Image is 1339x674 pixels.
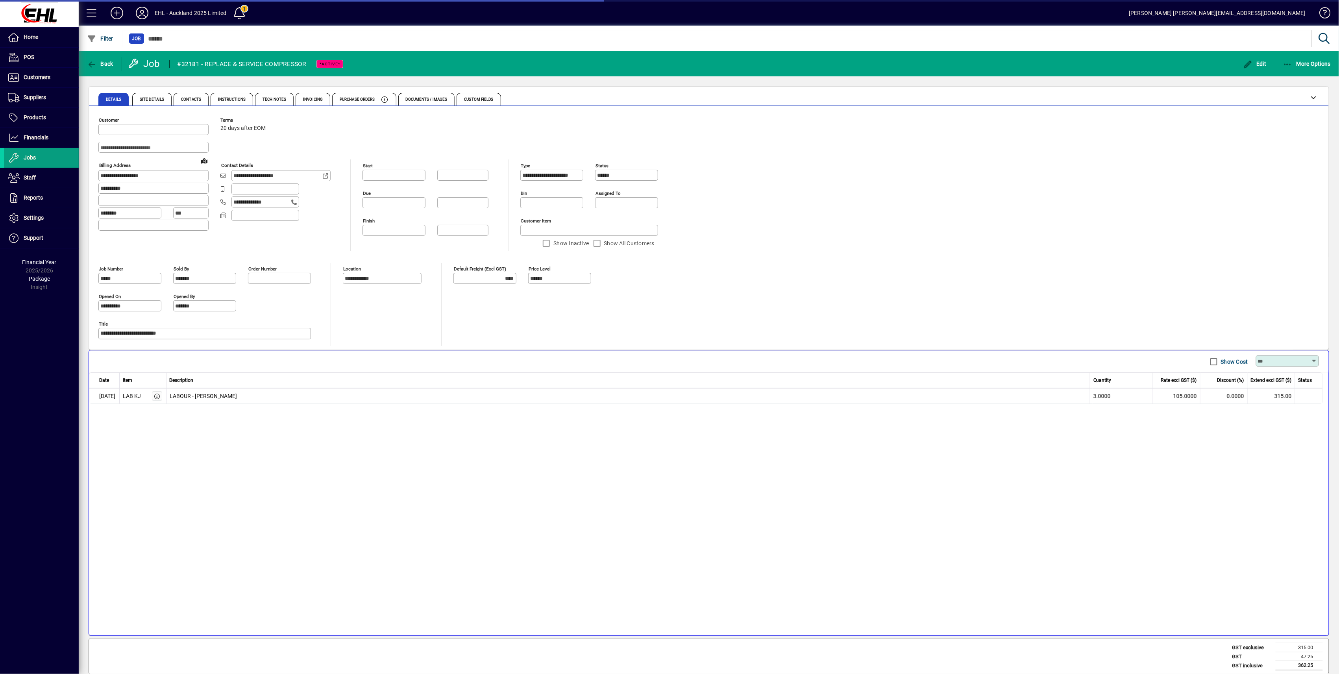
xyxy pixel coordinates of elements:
span: Quantity [1093,377,1112,384]
span: Date [99,377,109,384]
span: 20 days after EOM [220,125,266,131]
a: View on map [198,154,211,167]
span: Customers [24,74,50,80]
span: Rate excl GST ($) [1161,377,1197,384]
td: LABOUR - [PERSON_NAME] [166,388,1091,404]
mat-label: Start [363,163,373,168]
span: Financial Year [22,259,57,265]
a: Products [4,108,79,128]
mat-label: Default Freight (excl GST) [454,266,506,272]
mat-label: Sold by [174,266,189,272]
span: Custom Fields [464,98,493,102]
span: Support [24,235,43,241]
div: #32181 - REPLACE & SERVICE COMPRESSOR [178,58,307,70]
mat-label: Opened On [99,294,121,299]
button: Edit [1241,57,1269,71]
div: Job [128,57,161,70]
span: Edit [1243,61,1267,67]
button: Back [85,57,115,71]
a: Support [4,228,79,248]
span: Financials [24,134,48,141]
span: Instructions [218,98,246,102]
mat-label: Customer [99,117,119,123]
span: Extend excl GST ($) [1251,377,1292,384]
span: Filter [87,35,113,42]
td: 105.0000 [1153,388,1200,404]
span: Settings [24,215,44,221]
span: Invoicing [303,98,323,102]
td: 315.00 [1276,643,1323,652]
td: GST [1228,652,1276,661]
span: Description [170,377,194,384]
span: Package [29,276,50,282]
a: POS [4,48,79,67]
td: 362.25 [1276,661,1323,670]
a: Home [4,28,79,47]
a: Settings [4,208,79,228]
td: [DATE] [89,388,120,404]
a: Knowledge Base [1313,2,1329,27]
span: POS [24,54,34,60]
span: Site Details [140,98,164,102]
span: Purchase Orders [340,98,375,102]
mat-label: Order number [248,266,277,272]
span: Details [106,98,121,102]
span: Contacts [181,98,201,102]
td: GST inclusive [1228,661,1276,670]
span: Home [24,34,38,40]
span: Back [87,61,113,67]
mat-label: Customer Item [521,218,551,224]
td: 315.00 [1248,388,1295,404]
div: EHL - Auckland 2025 Limited [155,7,227,19]
mat-label: Price Level [529,266,551,272]
div: [PERSON_NAME] [PERSON_NAME][EMAIL_ADDRESS][DOMAIN_NAME] [1129,7,1306,19]
a: Staff [4,168,79,188]
span: More Options [1283,61,1331,67]
span: Jobs [24,154,36,161]
span: Discount (%) [1217,377,1244,384]
mat-label: Opened by [174,294,195,299]
span: Products [24,114,46,120]
mat-label: Type [521,163,530,168]
mat-label: Location [343,266,361,272]
td: 3.0000 [1090,388,1153,404]
a: Reports [4,188,79,208]
app-page-header-button: Back [79,57,122,71]
mat-label: Assigned to [596,191,621,196]
td: 0.0000 [1200,388,1248,404]
td: 47.25 [1276,652,1323,661]
button: Add [104,6,129,20]
mat-label: Title [99,321,108,327]
label: Show Cost [1219,358,1248,366]
div: LAB KJ [123,392,141,400]
mat-label: Status [596,163,608,168]
mat-label: Bin [521,191,527,196]
span: Suppliers [24,94,46,100]
mat-label: Job number [99,266,123,272]
span: Job [132,35,141,43]
mat-label: Due [363,191,371,196]
span: Item [123,377,132,384]
td: GST exclusive [1228,643,1276,652]
button: Filter [85,31,115,46]
span: Documents / Images [406,98,448,102]
button: Profile [129,6,155,20]
mat-label: Finish [363,218,375,224]
a: Suppliers [4,88,79,107]
span: Tech Notes [263,98,286,102]
span: Terms [220,118,268,123]
a: Financials [4,128,79,148]
span: Staff [24,174,36,181]
button: More Options [1281,57,1333,71]
span: Reports [24,194,43,201]
span: Status [1298,377,1312,384]
a: Customers [4,68,79,87]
